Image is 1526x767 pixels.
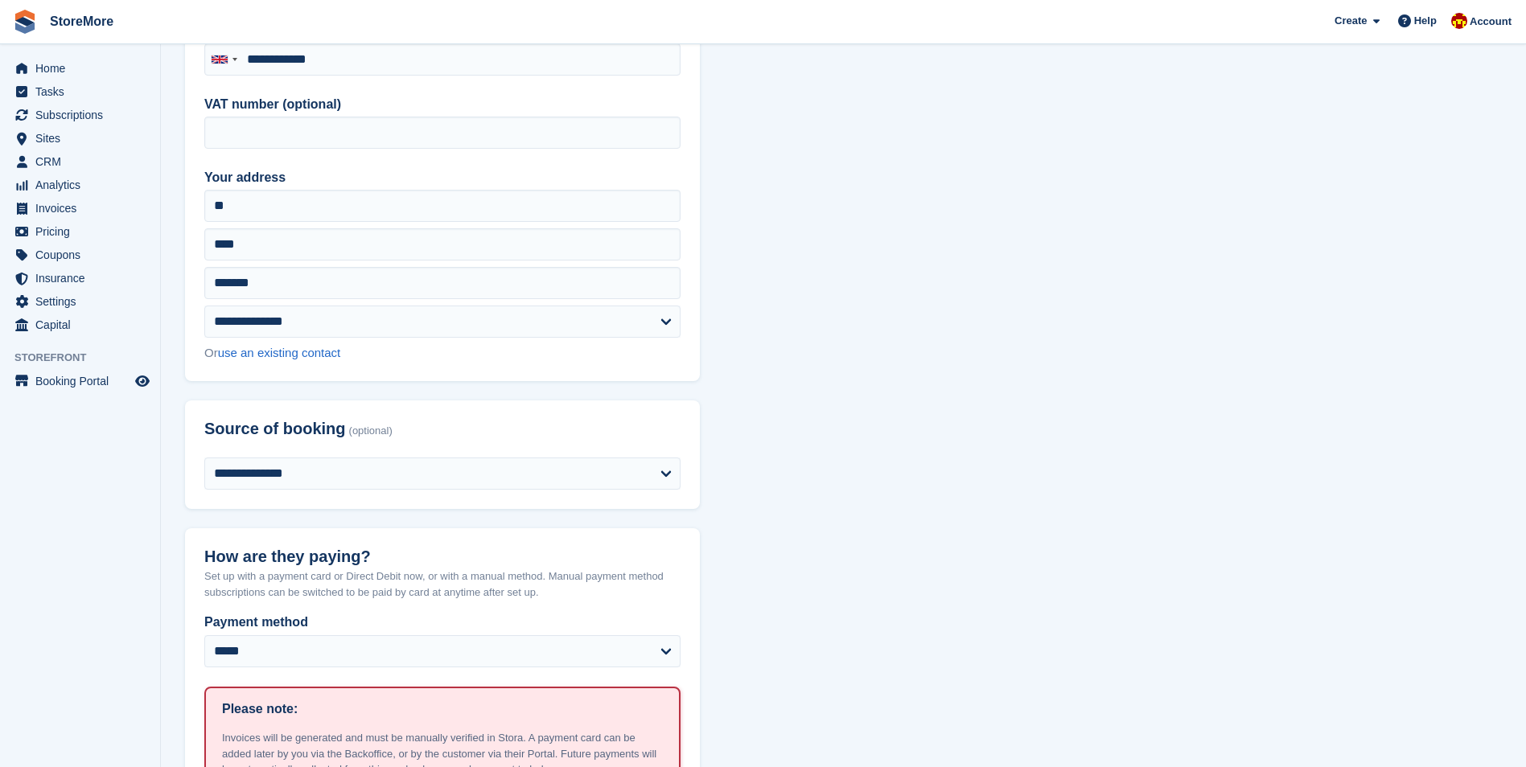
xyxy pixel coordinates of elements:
a: menu [8,290,152,313]
a: menu [8,267,152,289]
span: Pricing [35,220,132,243]
h2: How are they paying? [204,548,681,566]
span: CRM [35,150,132,173]
a: menu [8,370,152,392]
div: United Kingdom: +44 [205,44,242,75]
a: menu [8,57,152,80]
span: Booking Portal [35,370,132,392]
a: menu [8,104,152,126]
span: Source of booking [204,420,346,438]
a: StoreMore [43,8,120,35]
span: Capital [35,314,132,336]
span: Insurance [35,267,132,289]
span: Tasks [35,80,132,103]
a: menu [8,150,152,173]
a: menu [8,197,152,219]
div: Or [204,344,681,363]
span: Settings [35,290,132,313]
span: Subscriptions [35,104,132,126]
a: menu [8,244,152,266]
a: menu [8,220,152,243]
p: Set up with a payment card or Direct Debit now, or with a manual method. Manual payment method su... [204,568,681,600]
label: Payment method [204,613,681,632]
span: Home [35,57,132,80]
span: Create [1335,13,1367,29]
span: Account [1470,14,1512,30]
label: Your address [204,168,681,187]
a: menu [8,127,152,150]
h1: Please note: [222,699,298,719]
a: menu [8,80,152,103]
a: Preview store [133,371,152,391]
a: use an existing contact [218,346,341,359]
span: Sites [35,127,132,150]
a: menu [8,314,152,336]
span: (optional) [349,425,393,437]
span: Help [1414,13,1437,29]
span: Analytics [35,174,132,196]
span: Coupons [35,244,132,266]
span: Storefront [14,350,160,366]
img: stora-icon-8386f47178a22dfd0bd8f6a31ec36ba5ce8667c1dd55bd0f319d3a0aa187defe.svg [13,10,37,34]
label: VAT number (optional) [204,95,681,114]
img: Store More Team [1451,13,1467,29]
span: Invoices [35,197,132,219]
a: menu [8,174,152,196]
